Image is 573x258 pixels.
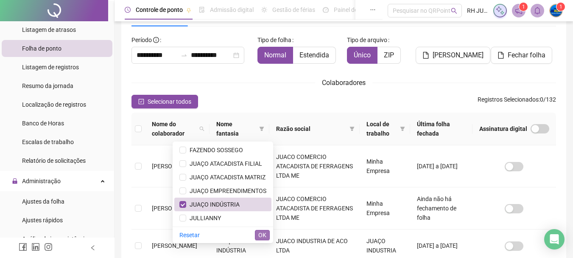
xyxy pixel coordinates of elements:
span: Ainda não há fechamento de folha [417,196,456,221]
span: FAZENDO SOSSEGO [186,147,243,153]
span: Registros Selecionados [478,96,539,103]
span: file-done [199,7,205,13]
span: filter [400,126,405,131]
span: Fechar folha [508,50,545,60]
span: facebook [19,243,27,251]
span: Normal [264,51,286,59]
span: RH JUAÇO [467,6,488,15]
span: Único [354,51,371,59]
span: info-circle [153,37,159,43]
span: filter [398,118,407,140]
span: filter [257,118,266,140]
span: Administração [22,178,61,184]
span: Admissão digital [210,6,254,13]
span: Razão social [276,124,346,133]
span: Assinatura digital [479,124,527,133]
span: ellipsis [370,7,376,13]
span: lock [12,178,18,184]
span: Folha de ponto [22,45,61,52]
span: Selecionar todos [148,97,191,106]
td: Minha Empresa [360,187,410,230]
span: Gestão de férias [272,6,315,13]
td: JUACO COMERCIO ATACADISTA DE FERRAGENS LTDA ME [269,145,360,187]
span: Resumo da jornada [22,82,73,89]
span: file [498,52,504,59]
span: Painel do DP [334,6,367,13]
span: linkedin [31,243,40,251]
span: Relatório de solicitações [22,157,86,164]
span: Controle de ponto [136,6,183,13]
span: file [422,52,429,59]
button: Fechar folha [491,47,552,64]
span: Listagem de atrasos [22,26,76,33]
span: notification [515,7,523,14]
span: left [90,245,96,251]
span: Nome do colaborador [152,119,196,138]
span: Análise de inconsistências [22,235,91,242]
span: bell [534,7,541,14]
span: Banco de Horas [22,120,64,127]
span: Tipo de folha [257,35,291,45]
span: Localização de registros [22,101,86,108]
span: instagram [44,243,53,251]
span: Ajustes da folha [22,198,64,205]
span: search [198,118,206,140]
span: Colaboradores [322,79,366,87]
sup: Atualize o seu contato no menu Meus Dados [556,3,565,11]
span: JULLIANNY [186,215,221,221]
sup: 1 [519,3,528,11]
td: [DATE] a [DATE] [410,145,472,187]
div: Open Intercom Messenger [544,229,565,249]
img: sparkle-icon.fc2bf0ac1784a2077858766a79e2daf3.svg [495,6,505,15]
span: Estendida [299,51,329,59]
span: search [451,8,457,14]
span: JUAÇO INDÚSTRIA [186,201,240,208]
span: [PERSON_NAME] [152,163,197,170]
span: filter [349,126,355,131]
span: filter [259,126,264,131]
span: Nome fantasia [216,119,255,138]
span: [PERSON_NAME] [152,205,197,212]
span: check-square [138,99,144,105]
span: Resetar [179,230,200,240]
span: Período [131,37,152,43]
span: ZIP [384,51,394,59]
span: to [181,52,187,59]
span: OK [258,230,266,240]
span: Ajustes rápidos [22,217,63,224]
td: Minha Empresa [360,145,410,187]
span: JUAÇO EMPREENDIMENTOS [186,187,266,194]
button: Selecionar todos [131,95,198,108]
span: : 0 / 132 [478,95,556,108]
span: 1 [522,4,525,10]
button: OK [255,230,270,240]
span: filter [348,122,356,135]
span: swap-right [181,52,187,59]
span: Listagem de registros [22,64,79,71]
span: sun [261,7,267,13]
span: JUAÇO ATACADISTA MATRIZ [186,174,266,181]
span: clock-circle [125,7,131,13]
th: Última folha fechada [410,113,472,145]
span: pushpin [186,8,191,13]
span: Escalas de trabalho [22,139,74,145]
button: [PERSON_NAME] [416,47,490,64]
span: [PERSON_NAME] [152,242,197,249]
span: 1 [559,4,562,10]
button: Resetar [176,230,203,240]
img: 66582 [550,4,562,17]
span: Local de trabalho [366,119,397,138]
span: dashboard [323,7,329,13]
span: JUAÇO ATACADISTA FILIAL [186,160,262,167]
td: JUACO COMERCIO ATACADISTA DE FERRAGENS LTDA ME [269,187,360,230]
span: [PERSON_NAME] [433,50,484,60]
span: Tipo de arquivo [347,35,387,45]
span: search [199,126,204,131]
